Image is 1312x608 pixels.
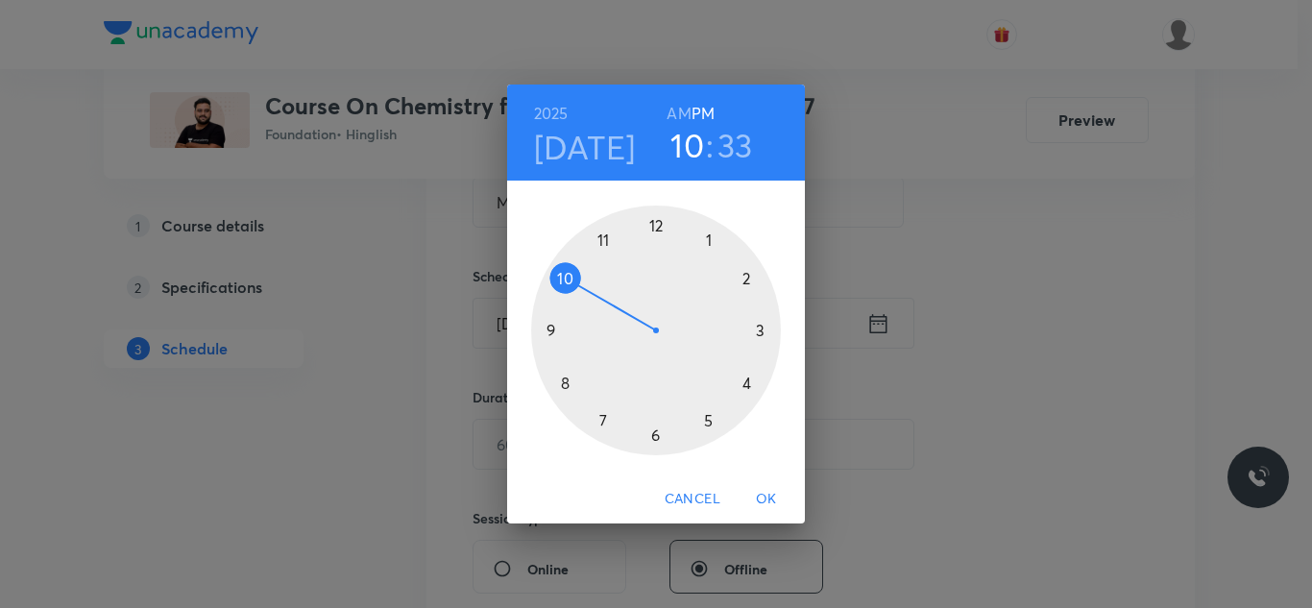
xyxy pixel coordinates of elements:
[534,127,636,167] button: [DATE]
[717,125,753,165] button: 33
[657,481,728,517] button: Cancel
[706,125,714,165] h3: :
[667,100,691,127] button: AM
[692,100,715,127] button: PM
[534,100,569,127] button: 2025
[670,125,704,165] button: 10
[736,481,797,517] button: OK
[743,487,790,511] span: OK
[665,487,720,511] span: Cancel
